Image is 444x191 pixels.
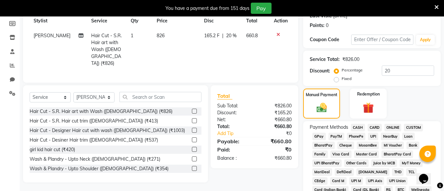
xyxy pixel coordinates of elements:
div: 0 [326,22,328,29]
span: UPI BharatPay [312,159,342,167]
button: Apply [416,35,435,45]
label: Fixed [342,76,352,82]
a: Add Tip [212,130,261,137]
span: BharatPay Card [381,150,413,158]
span: MyT Money [400,159,423,167]
img: _gift.svg [359,101,377,115]
span: Payment Methods [310,124,348,131]
span: 165.2 F [204,32,220,39]
div: ₹165.20 [254,109,297,116]
label: Redemption [357,91,380,97]
div: You have a payment due from 151 days [166,5,249,12]
div: Balance : [212,155,254,162]
span: MI Voucher [381,142,404,149]
div: ₹660.80 [254,155,297,162]
span: UPI Union [387,177,407,185]
div: Total: [212,123,254,130]
label: Percentage [342,67,363,73]
span: CEdge [312,177,327,185]
th: Service [87,14,127,28]
span: ONLINE [384,124,402,131]
span: Hair Cut - S.R. Hair art with Wash ([DEMOGRAPHIC_DATA]) (₹826) [91,33,122,66]
div: ₹826.00 [254,102,297,109]
span: Bank [406,142,419,149]
div: Wash & Plandry - Upto Neck ([DEMOGRAPHIC_DATA]) (₹271) [30,156,160,163]
span: GPay [312,133,326,140]
div: Hair Cut - Desiner Hair trim ([DEMOGRAPHIC_DATA]) (₹537) [30,137,158,144]
div: Wash & Plandry - Upto Shoulder ([DEMOGRAPHIC_DATA]) (₹354) [30,165,169,172]
span: | [222,32,223,39]
div: ₹660.80 [254,123,297,130]
span: PhonePe [347,133,366,140]
div: Hair Cut - S.R. Hair cut trim ([DEMOGRAPHIC_DATA]) (₹413) [30,118,158,124]
div: Points: [310,22,325,29]
th: Total [242,14,270,28]
span: UPI M [349,177,363,185]
span: CASH [351,124,365,131]
span: TCL [406,168,417,176]
span: Juice by MCB [371,159,397,167]
div: Discount: [310,68,330,74]
span: DefiDeal [335,168,354,176]
span: Cheque [337,142,354,149]
span: [PERSON_NAME] [34,33,70,39]
div: Paid: [212,146,254,153]
span: UPI Axis [366,177,384,185]
span: UPI [368,133,378,140]
input: Enter Offer / Coupon Code [351,35,413,45]
div: ₹826.00 [342,56,359,63]
div: ₹660.80 [254,116,297,123]
span: MosamBee [357,142,379,149]
span: 826 [157,33,165,39]
th: Price [153,14,200,28]
span: 1 [131,33,133,39]
div: Payable: [212,137,254,145]
span: [DOMAIN_NAME] [356,168,390,176]
th: Action [270,14,292,28]
div: ₹660.80 [254,137,297,145]
span: Other Cards [344,159,369,167]
span: Total [217,93,232,99]
div: ₹0 [254,146,297,153]
button: Pay [251,3,272,14]
span: Loan [402,133,415,140]
img: _cash.svg [313,102,330,114]
input: Search or Scan [119,92,201,102]
span: CARD [368,124,382,131]
span: THD [392,168,404,176]
span: NearBuy [381,133,400,140]
div: Discount: [212,109,254,116]
div: Coupon Code [310,36,351,43]
div: Service Total: [310,56,340,63]
span: CUSTOM [404,124,423,131]
span: MariDeal [312,168,332,176]
div: girl kid hair cut (₹420) [30,146,75,153]
div: Hair Cut - S.R. Hair art with Wash ([DEMOGRAPHIC_DATA]) (₹826) [30,108,172,115]
span: 20 % [226,32,237,39]
div: Hair Cut - Designer Hair cut with wash ([DEMOGRAPHIC_DATA]) (₹1003) [30,127,185,134]
div: ₹0 [261,130,297,137]
span: Master Card [354,150,379,158]
th: Qty [127,14,153,28]
div: Sub Total: [212,102,254,109]
span: 660.8 [246,33,258,39]
div: Net: [212,116,254,123]
span: BharatPay [312,142,335,149]
span: Card M [330,177,347,185]
th: Stylist [30,14,87,28]
th: Disc [200,14,242,28]
label: Manual Payment [306,92,337,98]
span: Family [312,150,328,158]
span: PayTM [328,133,344,140]
iframe: chat widget [416,165,437,184]
span: Visa Card [330,150,352,158]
